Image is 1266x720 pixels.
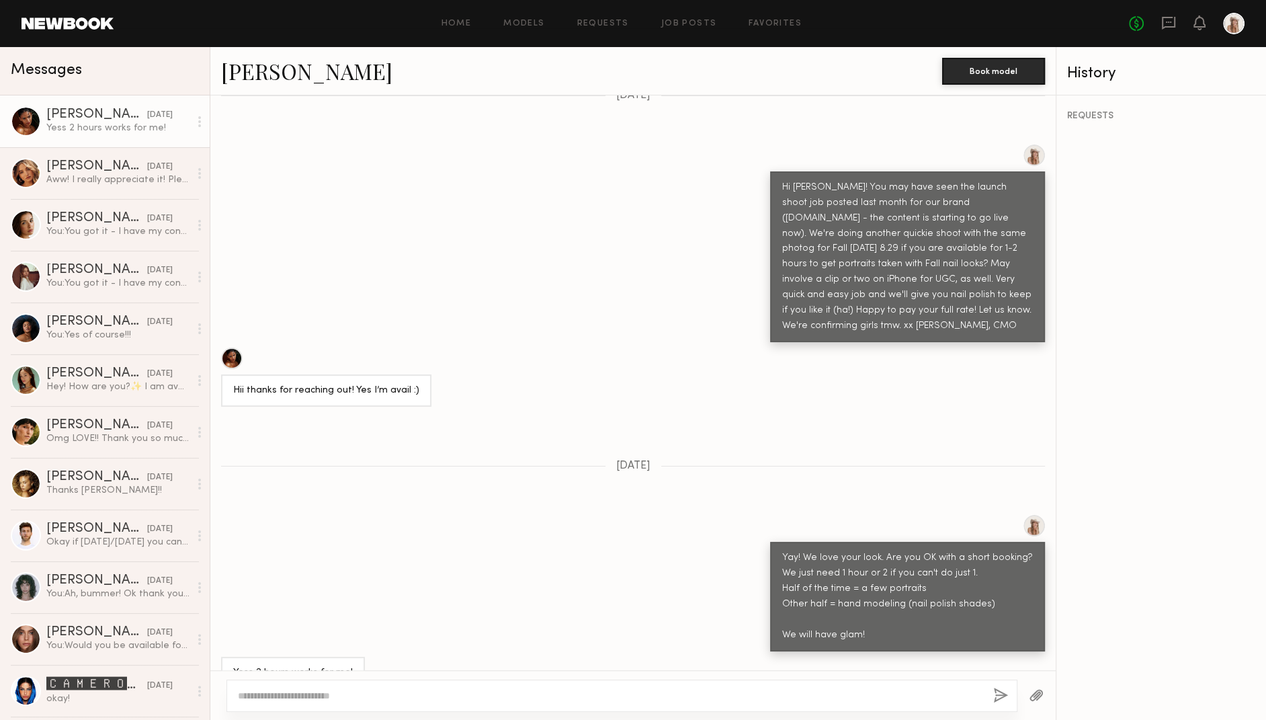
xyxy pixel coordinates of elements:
a: Models [503,19,544,28]
div: [DATE] [147,212,173,225]
div: [DATE] [147,627,173,639]
div: Yess 2 hours works for me! [233,666,353,681]
div: You: Yes of course!!! [46,329,189,342]
span: Messages [11,63,82,78]
div: Omg LOVE!! Thank you so much!! xx [46,432,189,445]
div: REQUESTS [1067,112,1255,121]
div: [PERSON_NAME] [46,212,147,225]
a: Job Posts [661,19,717,28]
div: Thanks [PERSON_NAME]!! [46,484,189,497]
div: [DATE] [147,523,173,536]
div: You: You got it - I have my content manager [PERSON_NAME] reviewing model options and she needed ... [46,277,189,290]
a: Requests [577,19,629,28]
div: [DATE] [147,161,173,173]
div: Hi [PERSON_NAME]! You may have seen the launch shoot job posted last month for our brand ([DOMAIN... [782,180,1033,335]
div: [PERSON_NAME] [46,574,147,588]
div: okay! [46,692,189,705]
div: [DATE] [147,264,173,277]
div: Hey! How are you?✨ I am available! My rate is 110 an hour, so 220 :) [46,381,189,393]
span: [DATE] [616,461,650,472]
div: You: You got it - I have my content manager [PERSON_NAME] reviewing model options and she needed ... [46,225,189,238]
div: [DATE] [147,419,173,432]
div: Hii thanks for reaching out! Yes I’m avail :) [233,383,419,399]
div: [PERSON_NAME] [46,471,147,484]
a: Book model [942,65,1045,76]
div: [DATE] [147,316,173,329]
div: [DATE] [147,368,173,381]
div: You: Ah, bummer! Ok thank you for letting us know. [46,588,189,600]
div: [PERSON_NAME] [46,160,147,173]
span: [DATE] [616,90,650,102]
div: [PERSON_NAME] [46,315,147,329]
a: Home [441,19,472,28]
div: [PERSON_NAME] [46,419,147,432]
button: Book model [942,58,1045,85]
div: [PERSON_NAME] [46,626,147,639]
div: [DATE] [147,680,173,692]
a: Favorites [749,19,802,28]
div: 🅲🅰🅼🅴🆁🅾🅽 🆂. [46,676,147,692]
a: [PERSON_NAME] [221,56,392,85]
div: [PERSON_NAME] [46,522,147,536]
div: You: Would you be available for a 1h shoot with a nail polish brand on Weds 7/23? [46,639,189,652]
div: Aww! I really appreciate it! Please reach out again! 🩷 [46,173,189,186]
div: [DATE] [147,471,173,484]
div: [PERSON_NAME] [46,264,147,277]
div: Okay if [DATE]/[DATE] you can leave it somewhere I can grab it that would be appreciated👌🏻 [46,536,189,549]
div: [DATE] [147,575,173,588]
div: History [1067,66,1255,81]
div: [PERSON_NAME] [46,108,147,122]
div: Yess 2 hours works for me! [46,122,189,134]
div: Yay! We love your look. Are you OK with a short booking? We just need 1 hour or 2 if you can't do... [782,551,1033,643]
div: [PERSON_NAME] [46,367,147,381]
div: [DATE] [147,109,173,122]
